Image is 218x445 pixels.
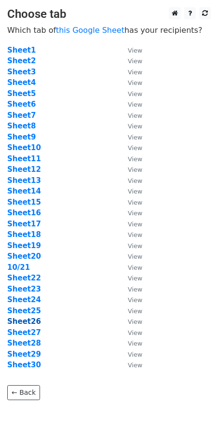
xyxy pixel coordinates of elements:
[7,263,30,272] a: 10/21
[128,123,142,130] small: View
[128,144,142,152] small: View
[7,154,41,163] strong: Sheet11
[7,241,41,250] a: Sheet19
[118,154,142,163] a: View
[7,100,36,109] a: Sheet6
[118,176,142,185] a: View
[118,220,142,228] a: View
[7,252,41,261] a: Sheet20
[170,399,218,445] iframe: Chat Widget
[56,26,124,35] a: this Google Sheet
[128,112,142,119] small: View
[118,339,142,348] a: View
[128,177,142,184] small: View
[128,155,142,163] small: View
[128,199,142,206] small: View
[128,329,142,336] small: View
[128,231,142,238] small: View
[128,209,142,217] small: View
[7,78,36,87] a: Sheet4
[118,46,142,55] a: View
[7,328,41,337] a: Sheet27
[118,274,142,282] a: View
[118,209,142,217] a: View
[7,25,211,35] p: Which tab of has your recipients?
[118,361,142,369] a: View
[7,306,41,315] a: Sheet25
[128,166,142,173] small: View
[7,385,40,400] a: ← Back
[7,176,41,185] strong: Sheet13
[128,362,142,369] small: View
[7,122,36,130] a: Sheet8
[118,285,142,293] a: View
[7,111,36,120] a: Sheet7
[7,89,36,98] a: Sheet5
[7,46,36,55] a: Sheet1
[128,286,142,293] small: View
[128,188,142,195] small: View
[128,253,142,260] small: View
[7,209,41,217] a: Sheet16
[118,350,142,359] a: View
[7,274,41,282] a: Sheet22
[118,187,142,195] a: View
[128,318,142,325] small: View
[7,7,211,21] h3: Choose tab
[7,198,41,207] a: Sheet15
[118,68,142,76] a: View
[7,230,41,239] a: Sheet18
[7,350,41,359] a: Sheet29
[128,340,142,347] small: View
[118,56,142,65] a: View
[7,361,41,369] a: Sheet30
[7,56,36,65] a: Sheet2
[7,339,41,348] a: Sheet28
[118,252,142,261] a: View
[128,79,142,86] small: View
[118,317,142,326] a: View
[118,122,142,130] a: View
[128,242,142,250] small: View
[7,143,41,152] a: Sheet10
[118,295,142,304] a: View
[7,165,41,174] a: Sheet12
[7,317,41,326] a: Sheet26
[7,220,41,228] a: Sheet17
[7,133,36,141] a: Sheet9
[118,230,142,239] a: View
[7,187,41,195] a: Sheet14
[128,275,142,282] small: View
[128,57,142,65] small: View
[7,285,41,293] strong: Sheet23
[128,221,142,228] small: View
[7,68,36,76] a: Sheet3
[118,143,142,152] a: View
[118,306,142,315] a: View
[128,264,142,271] small: View
[128,69,142,76] small: View
[7,295,41,304] a: Sheet24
